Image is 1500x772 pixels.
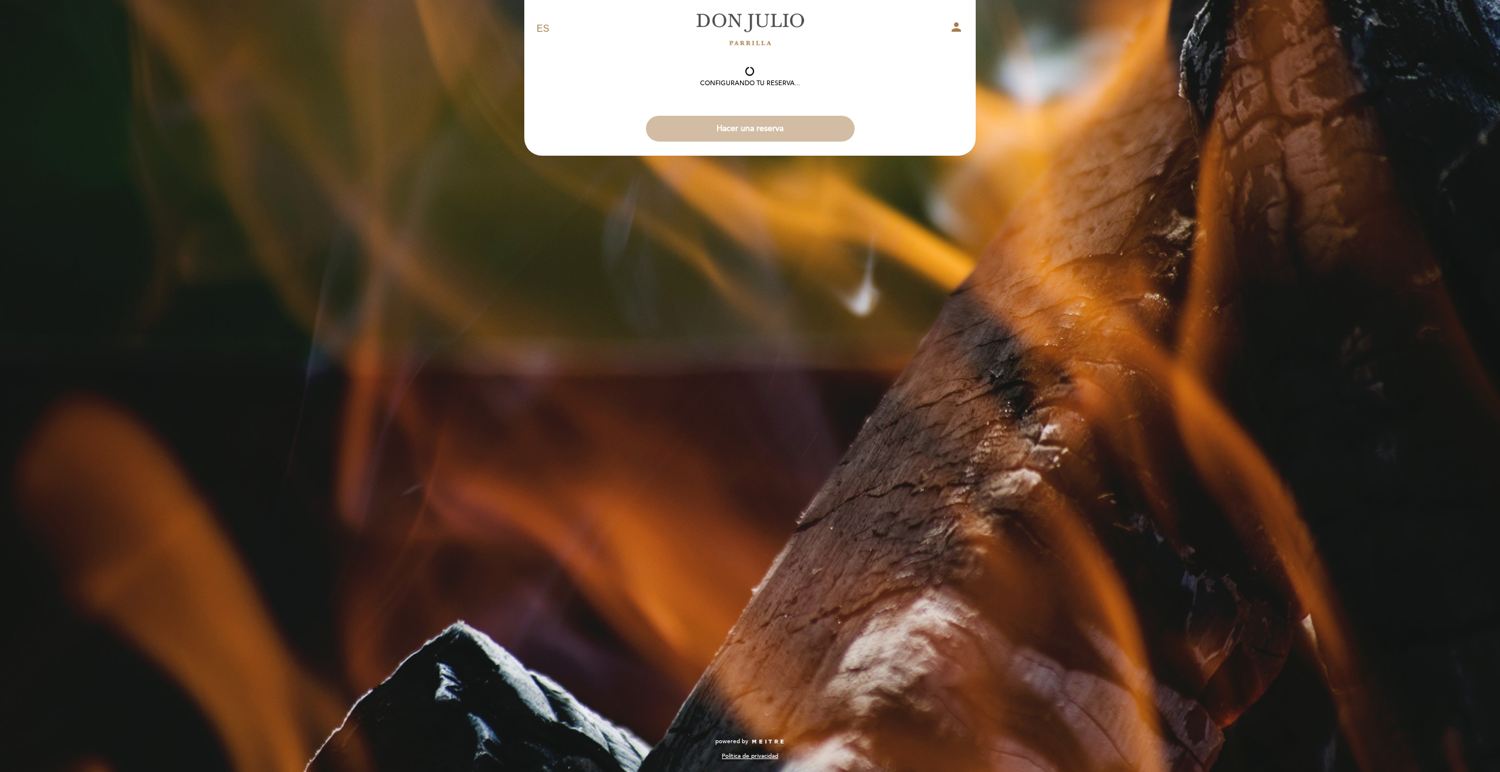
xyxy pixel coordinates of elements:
img: MEITRE [751,739,785,745]
a: powered by [715,737,785,746]
button: Hacer una reserva [646,116,855,142]
a: [PERSON_NAME] [677,13,823,45]
i: person [949,20,963,34]
button: person [949,20,963,38]
a: Política de privacidad [722,752,778,760]
div: Configurando tu reserva... [700,79,800,88]
span: powered by [715,737,748,746]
